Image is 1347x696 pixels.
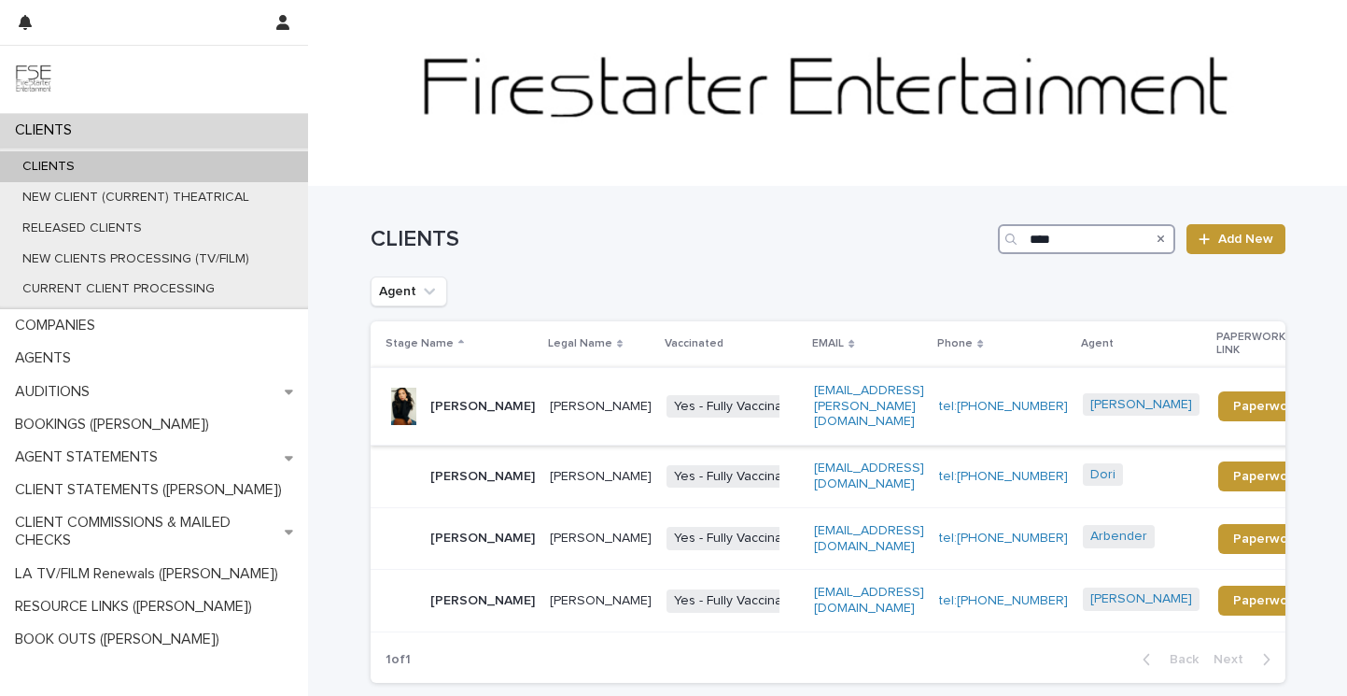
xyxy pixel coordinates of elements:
[1218,586,1314,616] a: Paperwork
[1233,470,1299,483] span: Paperwork
[386,334,454,354] p: Stage Name
[7,281,230,297] p: CURRENT CLIENT PROCESSING
[7,514,285,549] p: CLIENT COMMISSIONS & MAILED CHECKS
[550,469,652,485] p: [PERSON_NAME]
[371,507,1345,570] tr: [PERSON_NAME][PERSON_NAME]Yes - Fully Vaccinated[EMAIL_ADDRESS][DOMAIN_NAME]tel:[PHONE_NUMBER]Arb...
[7,251,264,267] p: NEW CLIENTS PROCESSING (TV/FILM)
[1090,397,1192,413] a: [PERSON_NAME]
[7,121,87,139] p: CLIENTS
[666,395,809,419] span: Yes - Fully Vaccinated
[1128,651,1206,668] button: Back
[998,224,1175,254] input: Search
[1214,653,1255,666] span: Next
[1090,529,1147,545] a: Arbender
[1218,524,1314,554] a: Paperwork
[939,594,1068,607] a: tel:[PHONE_NUMBER]
[1233,400,1299,413] span: Paperwork
[430,469,535,485] p: [PERSON_NAME]
[937,334,973,354] p: Phone
[814,462,924,490] a: [EMAIL_ADDRESS][DOMAIN_NAME]
[7,565,293,583] p: LA TV/FILM Renewals ([PERSON_NAME])
[371,226,991,253] h1: CLIENTS
[550,531,652,547] p: [PERSON_NAME]
[7,220,157,236] p: RELEASED CLIENTS
[1081,334,1114,354] p: Agent
[371,637,426,683] p: 1 of 1
[7,448,173,466] p: AGENT STATEMENTS
[550,593,652,609] p: [PERSON_NAME]
[812,334,844,354] p: EMAIL
[7,159,90,175] p: CLIENTS
[15,61,52,98] img: 9JgRvJ3ETPGCJDhvPVA5
[7,416,224,433] p: BOOKINGS ([PERSON_NAME])
[814,384,924,429] a: [EMAIL_ADDRESS][PERSON_NAME][DOMAIN_NAME]
[814,524,924,553] a: [EMAIL_ADDRESS][DOMAIN_NAME]
[939,400,1068,413] a: tel:[PHONE_NUMBER]
[430,399,535,415] p: [PERSON_NAME]
[1186,224,1284,254] a: Add New
[939,470,1068,483] a: tel:[PHONE_NUMBER]
[550,399,652,415] p: [PERSON_NAME]
[1090,467,1115,483] a: Dori
[1216,327,1304,362] p: PAPERWORK LINK
[7,383,105,401] p: AUDITIONS
[7,598,267,616] p: RESOURCE LINKS ([PERSON_NAME])
[814,586,924,615] a: [EMAIL_ADDRESS][DOMAIN_NAME]
[1206,651,1285,668] button: Next
[1218,233,1273,246] span: Add New
[371,277,447,306] button: Agent
[371,446,1345,508] tr: [PERSON_NAME][PERSON_NAME]Yes - Fully Vaccinated[EMAIL_ADDRESS][DOMAIN_NAME]tel:[PHONE_NUMBER]Dor...
[665,334,723,354] p: Vaccinated
[371,570,1345,632] tr: [PERSON_NAME][PERSON_NAME]Yes - Fully Vaccinated[EMAIL_ADDRESS][DOMAIN_NAME]tel:[PHONE_NUMBER][PE...
[548,334,612,354] p: Legal Name
[430,593,535,609] p: [PERSON_NAME]
[371,367,1345,445] tr: [PERSON_NAME][PERSON_NAME]Yes - Fully Vaccinated[EMAIL_ADDRESS][PERSON_NAME][DOMAIN_NAME]tel:[PHO...
[7,349,86,367] p: AGENTS
[1218,391,1314,421] a: Paperwork
[1233,594,1299,607] span: Paperwork
[939,532,1068,545] a: tel:[PHONE_NUMBER]
[7,631,234,648] p: BOOK OUTS ([PERSON_NAME])
[430,531,535,547] p: [PERSON_NAME]
[666,589,809,613] span: Yes - Fully Vaccinated
[666,465,809,489] span: Yes - Fully Vaccinated
[7,481,297,499] p: CLIENT STATEMENTS ([PERSON_NAME])
[1158,653,1199,666] span: Back
[666,527,809,550] span: Yes - Fully Vaccinated
[1218,462,1314,491] a: Paperwork
[1090,591,1192,607] a: [PERSON_NAME]
[1233,533,1299,546] span: Paperwork
[7,190,264,206] p: NEW CLIENT (CURRENT) THEATRICAL
[7,317,110,334] p: COMPANIES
